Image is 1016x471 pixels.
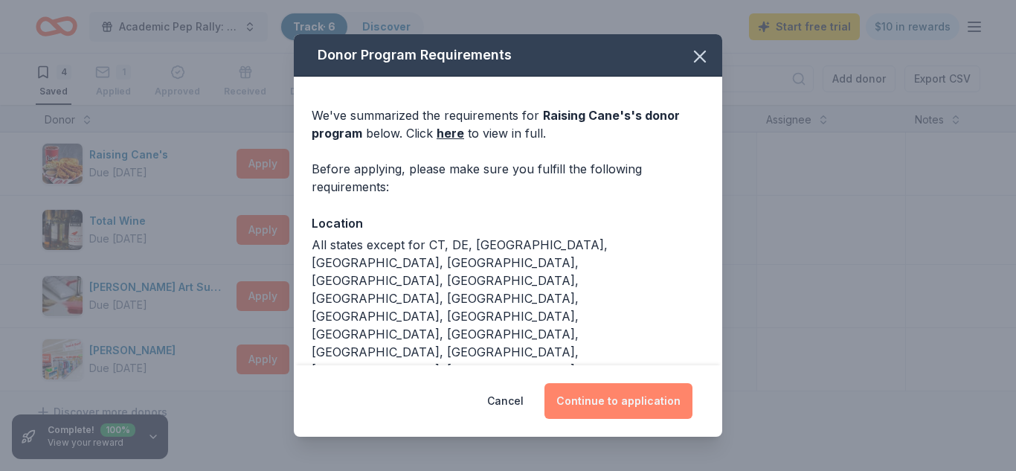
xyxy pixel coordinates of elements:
div: Donor Program Requirements [294,34,722,77]
button: Continue to application [544,383,692,419]
a: here [437,124,464,142]
div: Before applying, please make sure you fulfill the following requirements: [312,160,704,196]
div: Location [312,214,704,233]
button: Cancel [487,383,524,419]
div: We've summarized the requirements for below. Click to view in full. [312,106,704,142]
div: All states except for CT, DE, [GEOGRAPHIC_DATA], [GEOGRAPHIC_DATA], [GEOGRAPHIC_DATA], [GEOGRAPHI... [312,236,704,432]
